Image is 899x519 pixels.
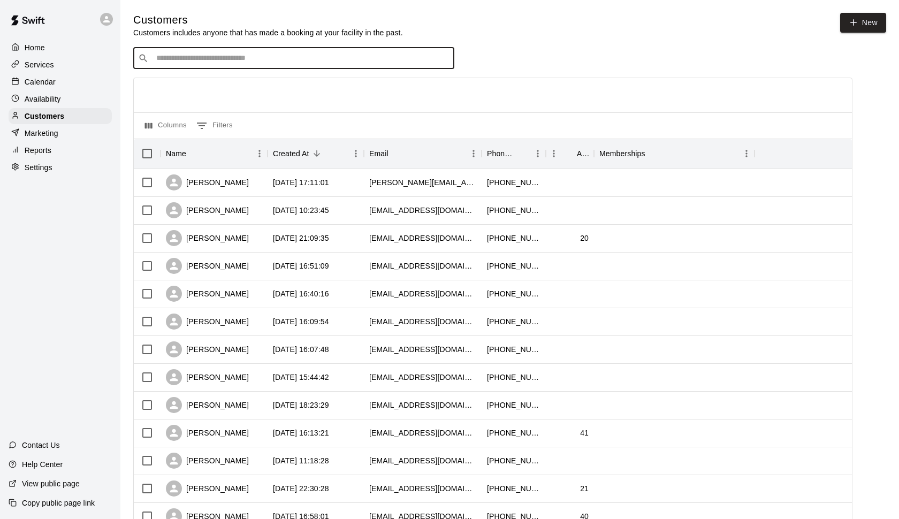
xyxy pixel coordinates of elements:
[369,400,476,410] div: dareminevt@gmail.com
[273,261,329,271] div: 2025-09-09 16:51:09
[487,372,540,383] div: +14079146854
[133,13,403,27] h5: Customers
[369,372,476,383] div: bgerman2013@gmail.com
[487,288,540,299] div: +14196513889
[482,139,546,169] div: Phone Number
[348,146,364,162] button: Menu
[268,139,364,169] div: Created At
[9,91,112,107] a: Availability
[487,400,540,410] div: +13163931561
[487,483,540,494] div: +12392462547
[161,139,268,169] div: Name
[273,372,329,383] div: 2025-09-07 15:44:42
[25,111,64,121] p: Customers
[166,425,249,441] div: [PERSON_NAME]
[166,369,249,385] div: [PERSON_NAME]
[546,146,562,162] button: Menu
[599,139,645,169] div: Memberships
[22,440,60,451] p: Contact Us
[530,146,546,162] button: Menu
[9,57,112,73] a: Services
[487,455,540,466] div: +17326001691
[645,146,660,161] button: Sort
[166,258,249,274] div: [PERSON_NAME]
[166,341,249,357] div: [PERSON_NAME]
[369,205,476,216] div: jrodriguez3290@gmail.com
[25,77,56,87] p: Calendar
[273,233,329,243] div: 2025-09-09 21:09:35
[369,261,476,271] div: kcruz100@yahoo.com
[487,428,540,438] div: +12398411180
[309,146,324,161] button: Sort
[166,202,249,218] div: [PERSON_NAME]
[273,316,329,327] div: 2025-09-09 16:09:54
[369,316,476,327] div: ccnbulldogs@gmail.com
[25,128,58,139] p: Marketing
[546,139,594,169] div: Age
[25,42,45,53] p: Home
[22,478,80,489] p: View public page
[580,428,589,438] div: 41
[166,286,249,302] div: [PERSON_NAME]
[166,230,249,246] div: [PERSON_NAME]
[273,400,329,410] div: 2025-09-05 18:23:29
[273,139,309,169] div: Created At
[364,139,482,169] div: Email
[9,108,112,124] a: Customers
[166,174,249,190] div: [PERSON_NAME]
[466,146,482,162] button: Menu
[273,344,329,355] div: 2025-09-08 16:07:48
[166,397,249,413] div: [PERSON_NAME]
[22,459,63,470] p: Help Center
[273,205,329,216] div: 2025-09-10 10:23:45
[9,40,112,56] div: Home
[9,142,112,158] a: Reports
[580,483,589,494] div: 21
[594,139,755,169] div: Memberships
[487,177,540,188] div: +12397078302
[487,316,540,327] div: +15867469621
[369,455,476,466] div: playleonesbaseball@gmail.com
[166,314,249,330] div: [PERSON_NAME]
[166,139,186,169] div: Name
[487,233,540,243] div: +12396714127
[25,59,54,70] p: Services
[487,139,515,169] div: Phone Number
[369,177,476,188] div: michael@bakersac.com
[273,288,329,299] div: 2025-09-09 16:40:16
[133,27,403,38] p: Customers includes anyone that has made a booking at your facility in the past.
[9,74,112,90] a: Calendar
[194,117,235,134] button: Show filters
[840,13,886,33] a: New
[273,177,329,188] div: 2025-09-10 17:11:01
[9,125,112,141] a: Marketing
[487,261,540,271] div: +12392721055
[369,483,476,494] div: larachris699@gmail.com
[166,480,249,497] div: [PERSON_NAME]
[369,139,388,169] div: Email
[562,146,577,161] button: Sort
[273,428,329,438] div: 2025-09-05 16:13:21
[273,483,329,494] div: 2025-09-03 22:30:28
[25,162,52,173] p: Settings
[369,428,476,438] div: tpryll1984@gmail.com
[186,146,201,161] button: Sort
[738,146,755,162] button: Menu
[580,233,589,243] div: 20
[25,145,51,156] p: Reports
[166,453,249,469] div: [PERSON_NAME]
[369,344,476,355] div: nfl091114@icloud.com
[369,288,476,299] div: amesgorman@gmail.com
[273,455,329,466] div: 2025-09-05 11:18:28
[369,233,476,243] div: crystianconsuegra13@gmail.com
[133,48,454,69] div: Search customers by name or email
[9,159,112,175] a: Settings
[252,146,268,162] button: Menu
[22,498,95,508] p: Copy public page link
